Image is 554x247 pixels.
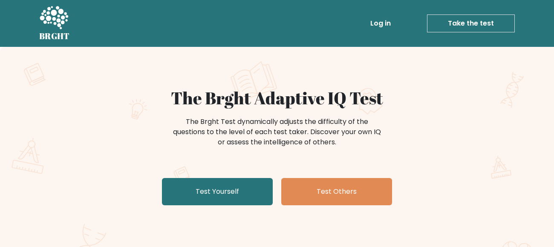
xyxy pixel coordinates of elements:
a: Test Yourself [162,178,273,205]
a: BRGHT [39,3,70,43]
h5: BRGHT [39,31,70,41]
h1: The Brght Adaptive IQ Test [69,88,485,108]
a: Log in [367,15,394,32]
a: Take the test [427,14,515,32]
a: Test Others [281,178,392,205]
div: The Brght Test dynamically adjusts the difficulty of the questions to the level of each test take... [170,117,384,147]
